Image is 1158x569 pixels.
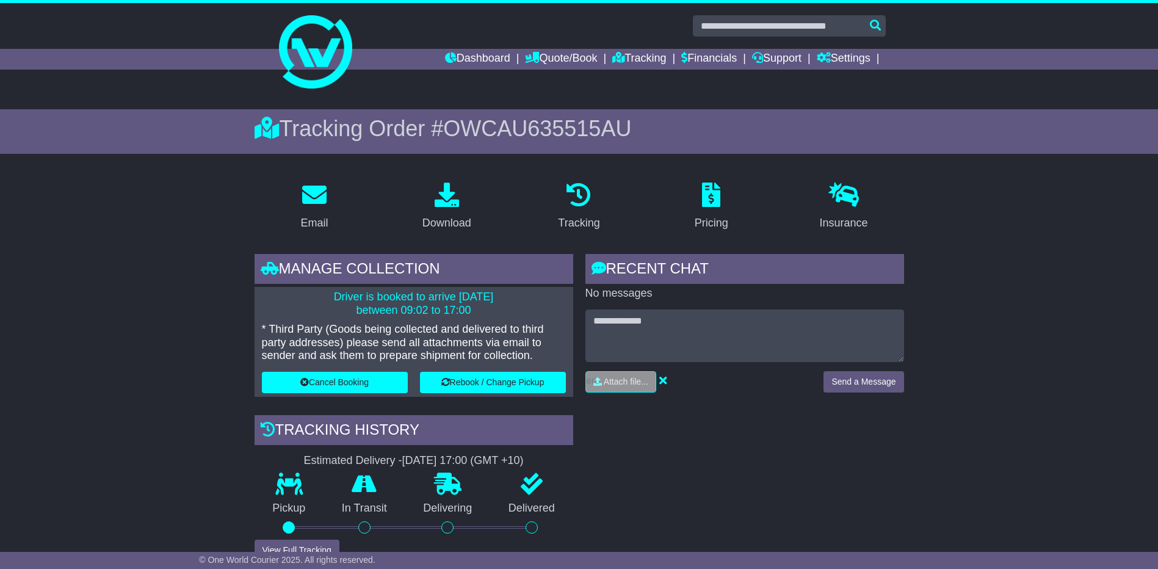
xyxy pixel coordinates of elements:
a: Support [752,49,802,70]
a: Pricing [687,178,736,236]
a: Dashboard [445,49,510,70]
a: Settings [817,49,870,70]
a: Quote/Book [525,49,597,70]
button: Send a Message [823,371,903,393]
p: * Third Party (Goods being collected and delivered to third party addresses) please send all atta... [262,323,566,363]
div: Download [422,215,471,231]
div: Tracking [558,215,599,231]
a: Financials [681,49,737,70]
a: Tracking [550,178,607,236]
div: Insurance [820,215,868,231]
button: Rebook / Change Pickup [420,372,566,393]
div: Pricing [695,215,728,231]
span: OWCAU635515AU [443,116,631,141]
button: Cancel Booking [262,372,408,393]
p: Delivering [405,502,491,515]
div: Tracking Order # [255,115,904,142]
div: RECENT CHAT [585,254,904,287]
a: Tracking [612,49,666,70]
a: Download [414,178,479,236]
a: Email [292,178,336,236]
button: View Full Tracking [255,540,339,561]
p: In Transit [324,502,405,515]
p: No messages [585,287,904,300]
div: Manage collection [255,254,573,287]
p: Delivered [490,502,573,515]
div: [DATE] 17:00 (GMT +10) [402,454,524,468]
a: Insurance [812,178,876,236]
div: Email [300,215,328,231]
p: Driver is booked to arrive [DATE] between 09:02 to 17:00 [262,291,566,317]
span: © One World Courier 2025. All rights reserved. [199,555,375,565]
div: Tracking history [255,415,573,448]
div: Estimated Delivery - [255,454,573,468]
p: Pickup [255,502,324,515]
